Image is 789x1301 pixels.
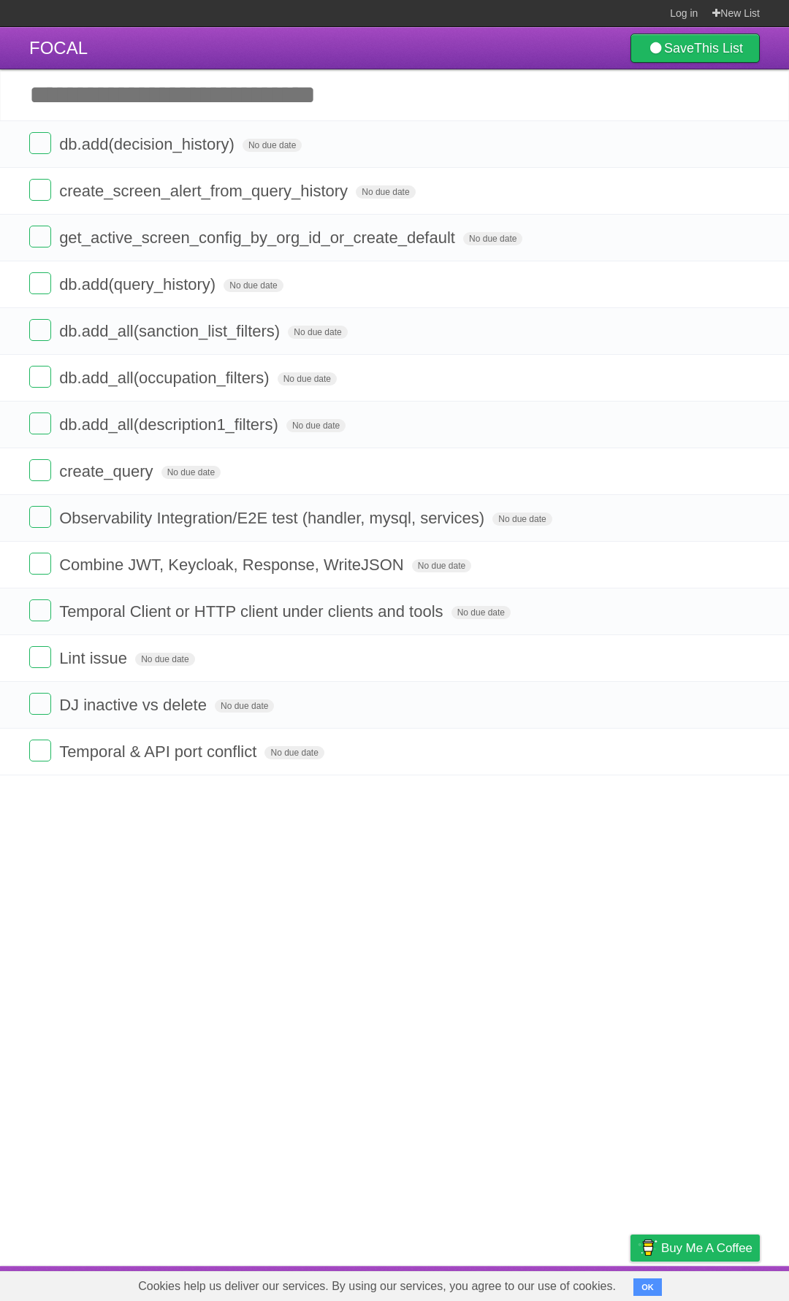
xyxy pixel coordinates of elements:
[59,415,282,434] span: db.add_all(description1_filters)
[661,1235,752,1261] span: Buy me a coffee
[463,232,522,245] span: No due date
[633,1278,662,1296] button: OK
[161,466,221,479] span: No due date
[59,509,488,527] span: Observability Integration/E2E test (handler, mysql, services)
[630,1235,760,1262] a: Buy me a coffee
[288,326,347,339] span: No due date
[264,746,324,759] span: No due date
[59,182,351,200] span: create_screen_alert_from_query_history
[492,513,552,526] span: No due date
[412,559,471,572] span: No due date
[59,742,260,761] span: Temporal & API port conflict
[356,185,415,199] span: No due date
[123,1272,630,1301] span: Cookies help us deliver our services. By using our services, you agree to our use of cookies.
[135,653,194,666] span: No due date
[59,696,210,714] span: DJ inactive vs delete
[451,606,511,619] span: No due date
[29,506,51,528] label: Done
[29,740,51,761] label: Done
[29,412,51,434] label: Done
[29,693,51,715] label: Done
[436,1270,467,1297] a: About
[29,553,51,575] label: Done
[286,419,346,432] span: No due date
[611,1270,649,1297] a: Privacy
[29,226,51,247] label: Done
[29,459,51,481] label: Done
[278,372,337,385] span: No due date
[668,1270,760,1297] a: Suggest a feature
[224,279,283,292] span: No due date
[243,139,302,152] span: No due date
[29,272,51,294] label: Done
[59,369,272,387] span: db.add_all(occupation_filters)
[29,599,51,621] label: Done
[59,462,156,480] span: create_query
[59,649,131,667] span: Lint issue
[29,132,51,154] label: Done
[59,275,219,293] span: db.add(query_history)
[29,38,88,58] span: FOCAL
[29,646,51,668] label: Done
[215,699,274,713] span: No due date
[59,322,283,340] span: db.add_all(sanction_list_filters)
[59,135,238,153] span: db.add(decision_history)
[59,229,459,247] span: get_active_screen_config_by_org_id_or_create_default
[59,602,446,621] span: Temporal Client or HTTP client under clients and tools
[638,1235,657,1260] img: Buy me a coffee
[562,1270,594,1297] a: Terms
[29,319,51,341] label: Done
[694,41,743,55] b: This List
[59,556,408,574] span: Combine JWT, Keycloak, Response, WriteJSON
[484,1270,544,1297] a: Developers
[29,179,51,201] label: Done
[29,366,51,388] label: Done
[630,34,760,63] a: SaveThis List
